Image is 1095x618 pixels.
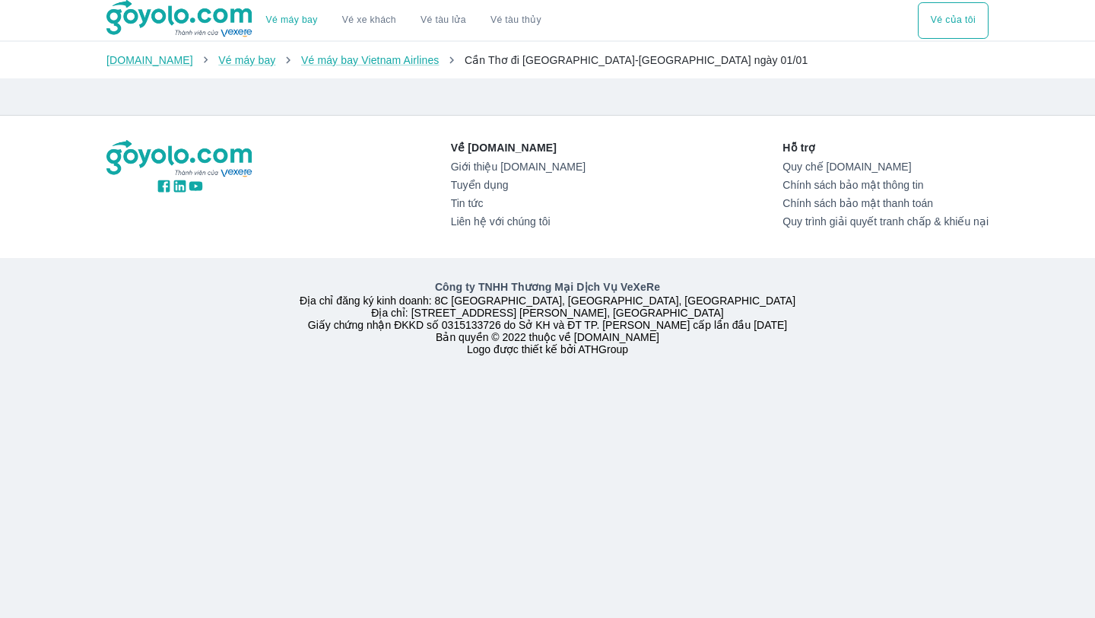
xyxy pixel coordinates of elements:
[782,197,989,209] a: Chính sách bảo mật thanh toán
[918,2,989,39] button: Vé của tôi
[782,161,989,173] a: Quy chế [DOMAIN_NAME]
[408,2,478,39] a: Vé tàu lửa
[782,179,989,191] a: Chính sách bảo mật thông tin
[106,140,254,178] img: logo
[451,215,586,228] a: Liên hệ với chúng tôi
[451,140,586,155] p: Về [DOMAIN_NAME]
[451,197,586,209] a: Tin tức
[342,14,396,26] a: Vé xe khách
[266,14,318,26] a: Vé máy bay
[451,161,586,173] a: Giới thiệu [DOMAIN_NAME]
[918,2,989,39] div: choose transportation mode
[109,279,985,295] p: Công ty TNHH Thương Mại Dịch Vụ VeXeRe
[106,54,193,66] a: [DOMAIN_NAME]
[218,54,275,66] a: Vé máy bay
[782,215,989,228] a: Quy trình giải quyết tranh chấp & khiếu nại
[254,2,554,39] div: choose transportation mode
[301,54,440,66] a: Vé máy bay Vietnam Airlines
[478,2,554,39] button: Vé tàu thủy
[782,140,989,155] p: Hỗ trợ
[465,54,808,66] span: Cần Thơ đi [GEOGRAPHIC_DATA]-[GEOGRAPHIC_DATA] ngày 01/01
[106,53,989,68] nav: breadcrumb
[451,179,586,191] a: Tuyển dụng
[97,279,998,355] div: Địa chỉ đăng ký kinh doanh: 8C [GEOGRAPHIC_DATA], [GEOGRAPHIC_DATA], [GEOGRAPHIC_DATA] Địa chỉ: [...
